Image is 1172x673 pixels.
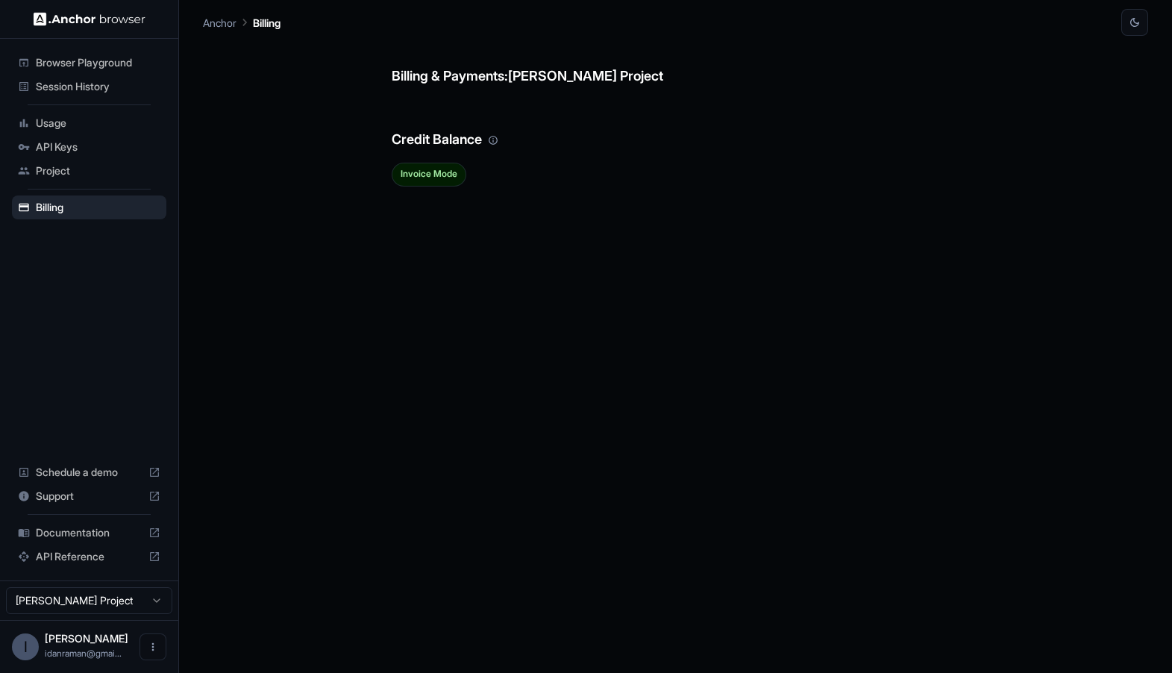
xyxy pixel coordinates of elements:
img: Anchor Logo [34,12,145,26]
p: Anchor [203,15,236,31]
span: Idan Raman [45,632,128,645]
span: idanraman@gmail.com [45,648,122,659]
div: Schedule a demo [12,460,166,484]
h6: Billing & Payments: [PERSON_NAME] Project [392,36,959,87]
div: Project [12,159,166,183]
div: Browser Playground [12,51,166,75]
div: I [12,633,39,660]
div: API Reference [12,545,166,569]
span: Support [36,489,142,504]
span: Schedule a demo [36,465,142,480]
div: API Keys [12,135,166,159]
div: Usage [12,111,166,135]
p: Billing [253,15,281,31]
div: Documentation [12,521,166,545]
div: Session History [12,75,166,98]
button: Open menu [140,633,166,660]
nav: breadcrumb [203,14,281,31]
span: Invoice Mode [392,169,466,179]
span: Project [36,163,160,178]
span: API Reference [36,549,142,564]
span: API Keys [36,140,160,154]
h6: Credit Balance [392,99,959,151]
span: Billing [36,200,160,215]
span: Session History [36,79,160,94]
div: Billing [12,195,166,219]
svg: Your credit balance will be consumed as you use the API. Visit the usage page to view a breakdown... [488,135,498,145]
div: Support [12,484,166,508]
span: Browser Playground [36,55,160,70]
span: Documentation [36,525,142,540]
span: Usage [36,116,160,131]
